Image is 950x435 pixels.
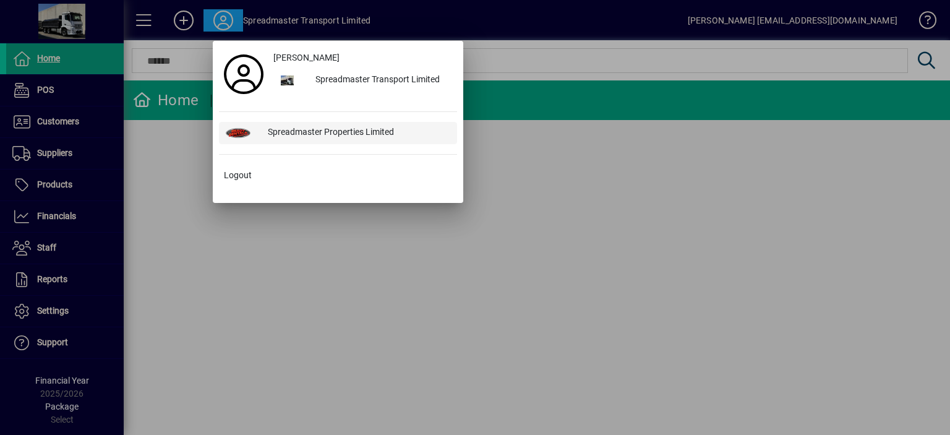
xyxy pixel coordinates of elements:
span: [PERSON_NAME] [273,51,340,64]
a: [PERSON_NAME] [268,47,457,69]
div: Spreadmaster Transport Limited [306,69,457,92]
button: Spreadmaster Transport Limited [268,69,457,92]
a: Profile [219,63,268,85]
div: Spreadmaster Properties Limited [258,122,457,144]
button: Spreadmaster Properties Limited [219,122,457,144]
button: Logout [219,165,457,187]
span: Logout [224,169,252,182]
